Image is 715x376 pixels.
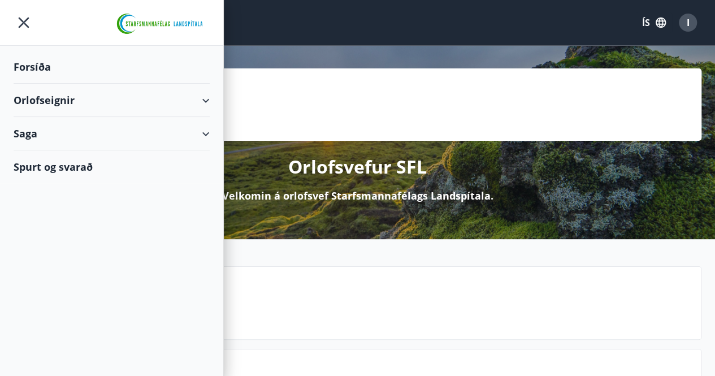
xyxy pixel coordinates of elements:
span: I [687,16,690,29]
p: Næstu helgi [97,295,692,314]
p: Orlofsvefur SFL [288,154,427,179]
button: menu [14,12,34,33]
div: Spurt og svarað [14,150,210,183]
div: Forsíða [14,50,210,84]
button: I [674,9,701,36]
img: union_logo [112,12,210,35]
div: Orlofseignir [14,84,210,117]
div: Saga [14,117,210,150]
button: ÍS [636,12,672,33]
p: Velkomin á orlofsvef Starfsmannafélags Landspítala. [222,188,493,203]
